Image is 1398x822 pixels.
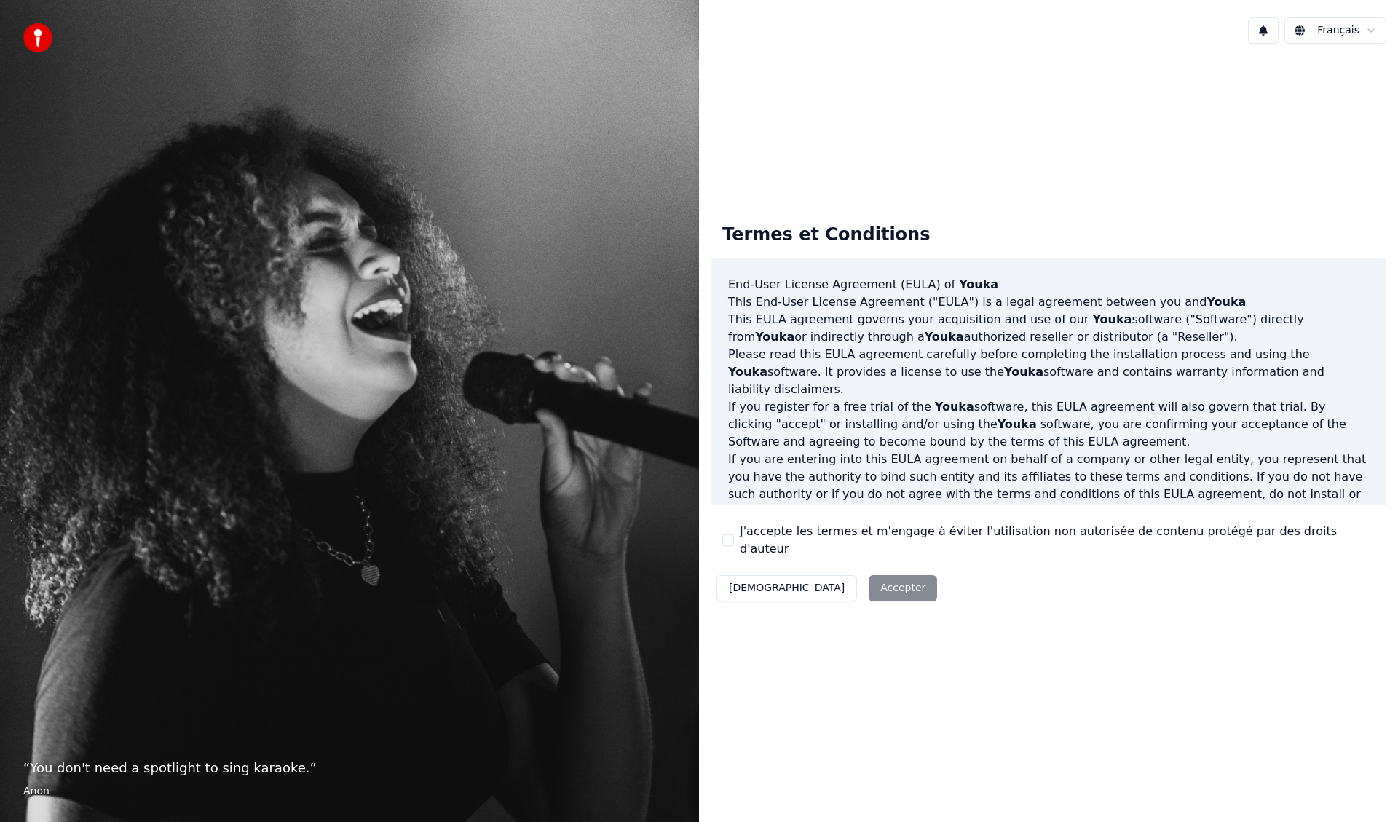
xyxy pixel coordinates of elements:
[935,400,974,414] span: Youka
[23,784,676,799] footer: Anon
[1004,365,1043,379] span: Youka
[711,212,941,258] div: Termes et Conditions
[925,330,964,344] span: Youka
[740,523,1375,558] label: J'accepte les termes et m'engage à éviter l'utilisation non autorisée de contenu protégé par des ...
[728,346,1369,398] p: Please read this EULA agreement carefully before completing the installation process and using th...
[728,451,1369,521] p: If you are entering into this EULA agreement on behalf of a company or other legal entity, you re...
[959,277,998,291] span: Youka
[755,330,794,344] span: Youka
[998,417,1037,431] span: Youka
[1207,295,1246,309] span: Youka
[716,575,857,601] button: [DEMOGRAPHIC_DATA]
[1092,312,1132,326] span: Youka
[728,293,1369,311] p: This End-User License Agreement ("EULA") is a legal agreement between you and
[23,23,52,52] img: youka
[728,365,767,379] span: Youka
[23,758,676,778] p: “ You don't need a spotlight to sing karaoke. ”
[728,276,1369,293] h3: End-User License Agreement (EULA) of
[728,398,1369,451] p: If you register for a free trial of the software, this EULA agreement will also govern that trial...
[728,311,1369,346] p: This EULA agreement governs your acquisition and use of our software ("Software") directly from o...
